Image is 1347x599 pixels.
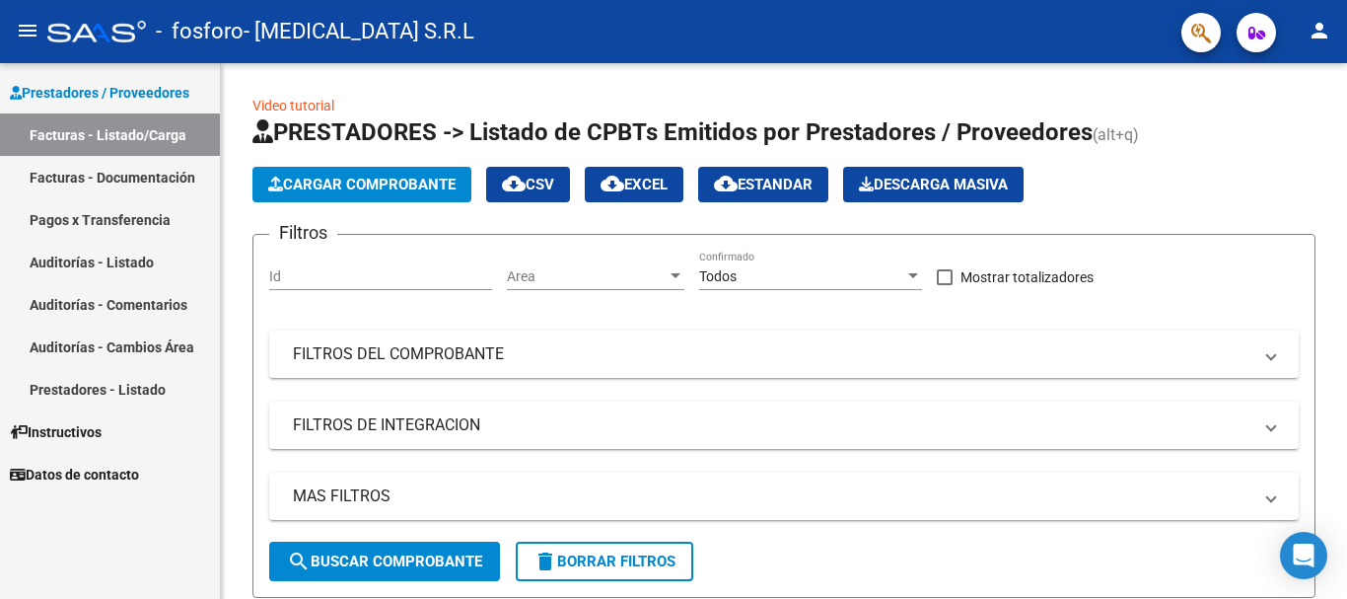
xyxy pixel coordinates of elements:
[859,176,1008,193] span: Descarga Masiva
[269,331,1299,378] mat-expansion-panel-header: FILTROS DEL COMPROBANTE
[269,542,500,581] button: Buscar Comprobante
[293,486,1251,507] mat-panel-title: MAS FILTROS
[533,550,557,573] mat-icon: delete
[516,542,693,581] button: Borrar Filtros
[1308,19,1331,42] mat-icon: person
[1280,532,1327,579] div: Open Intercom Messenger
[698,167,828,202] button: Estandar
[287,553,482,570] span: Buscar Comprobante
[16,19,39,42] mat-icon: menu
[268,176,456,193] span: Cargar Comprobante
[714,172,738,195] mat-icon: cloud_download
[269,402,1299,449] mat-expansion-panel-header: FILTROS DE INTEGRACION
[486,167,570,202] button: CSV
[601,176,668,193] span: EXCEL
[502,176,554,193] span: CSV
[843,167,1024,202] app-download-masive: Descarga masiva de comprobantes (adjuntos)
[293,414,1251,436] mat-panel-title: FILTROS DE INTEGRACION
[293,343,1251,365] mat-panel-title: FILTROS DEL COMPROBANTE
[601,172,624,195] mat-icon: cloud_download
[10,464,139,486] span: Datos de contacto
[252,118,1093,146] span: PRESTADORES -> Listado de CPBTs Emitidos por Prestadores / Proveedores
[10,421,102,443] span: Instructivos
[287,550,311,573] mat-icon: search
[156,10,244,53] span: - fosforo
[533,553,675,570] span: Borrar Filtros
[843,167,1024,202] button: Descarga Masiva
[699,268,737,284] span: Todos
[244,10,474,53] span: - [MEDICAL_DATA] S.R.L
[507,268,667,285] span: Area
[502,172,526,195] mat-icon: cloud_download
[714,176,813,193] span: Estandar
[1093,125,1139,144] span: (alt+q)
[10,82,189,104] span: Prestadores / Proveedores
[960,265,1094,289] span: Mostrar totalizadores
[269,473,1299,520] mat-expansion-panel-header: MAS FILTROS
[252,167,471,202] button: Cargar Comprobante
[585,167,683,202] button: EXCEL
[252,98,334,113] a: Video tutorial
[269,219,337,247] h3: Filtros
